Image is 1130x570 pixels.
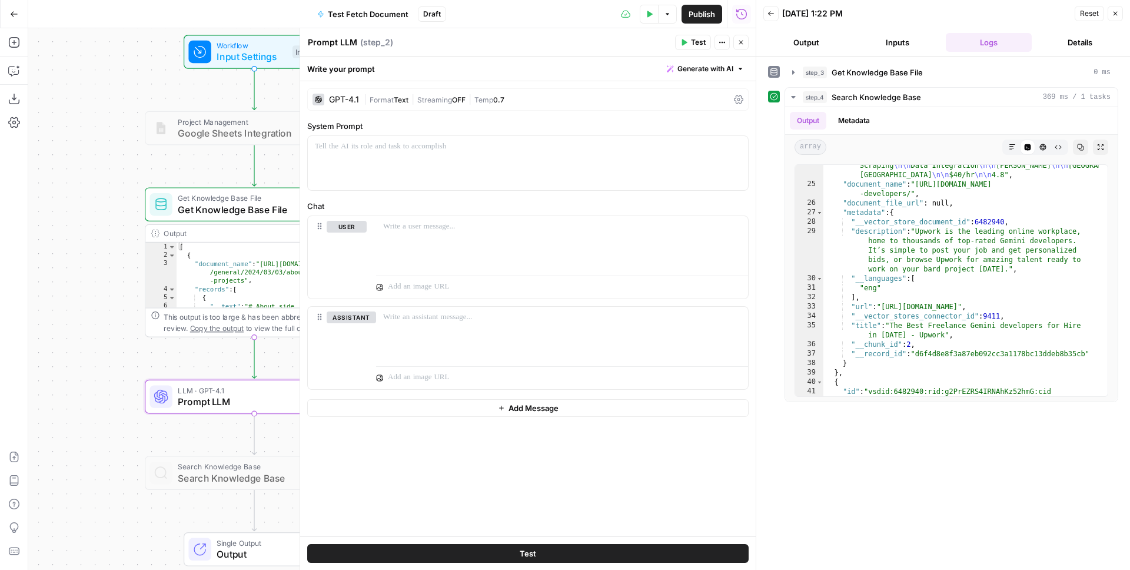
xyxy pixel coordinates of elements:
[217,537,294,548] span: Single Output
[1075,6,1104,21] button: Reset
[307,120,749,132] label: System Prompt
[795,321,823,340] div: 35
[164,228,325,239] div: Output
[252,69,256,110] g: Edge from start to step_1
[795,340,823,349] div: 36
[795,198,823,208] div: 26
[662,61,749,77] button: Generate with AI
[785,107,1118,402] div: 369 ms / 1 tasks
[145,187,364,337] div: Get Knowledge Base FileGet Knowledge Base FileStep 3Output[ { "document_name":"[URL][DOMAIN_NAME]...
[252,337,256,379] g: Edge from step_3 to step_2
[145,35,364,69] div: WorkflowInput SettingsInputs
[252,145,256,186] g: Edge from step_1 to step_3
[217,547,294,561] span: Output
[795,140,826,155] span: array
[508,402,559,414] span: Add Message
[795,349,823,359] div: 37
[145,285,177,293] div: 4
[190,324,244,332] span: Copy the output
[832,91,921,103] span: Search Knowledge Base
[790,112,826,130] button: Output
[145,243,177,251] div: 1
[795,274,823,283] div: 30
[689,8,715,20] span: Publish
[816,208,823,217] span: Toggle code folding, rows 27 through 38
[145,251,177,259] div: 2
[493,95,504,104] span: 0.7
[154,121,168,135] img: Group%201%201.png
[466,93,474,105] span: |
[145,293,177,301] div: 5
[832,67,923,78] span: Get Knowledge Base File
[327,221,367,233] button: user
[795,311,823,321] div: 34
[145,380,364,414] div: LLM · GPT-4.1Prompt LLMStep 2
[408,93,417,105] span: |
[364,93,370,105] span: |
[474,95,493,104] span: Temp
[178,193,325,204] span: Get Knowledge Base File
[178,461,324,472] span: Search Knowledge Base
[394,95,408,104] span: Text
[178,116,326,127] span: Project Management
[168,285,176,293] span: Toggle code folding, rows 4 through 8
[417,95,452,104] span: Streaming
[1036,33,1123,52] button: Details
[329,95,359,104] div: GPT-4.1
[360,37,393,48] span: ( step_2 )
[168,243,176,251] span: Toggle code folding, rows 1 through 10
[831,112,877,130] button: Metadata
[795,302,823,311] div: 33
[307,399,749,417] button: Add Message
[308,307,367,389] div: assistant
[308,37,357,48] textarea: Prompt LLM
[145,532,364,566] div: Single OutputOutputEnd
[785,88,1118,107] button: 369 ms / 1 tasks
[795,217,823,227] div: 28
[946,33,1032,52] button: Logs
[795,359,823,368] div: 38
[1094,67,1111,78] span: 0 ms
[178,395,325,409] span: Prompt LLM
[252,413,256,455] g: Edge from step_2 to step_4
[300,57,756,81] div: Write your prompt
[795,283,823,293] div: 31
[293,45,318,58] div: Inputs
[168,293,176,301] span: Toggle code folding, rows 5 through 7
[803,67,827,78] span: step_3
[217,40,287,51] span: Workflow
[310,5,416,24] button: Test Fetch Document
[178,385,325,396] span: LLM · GPT-4.1
[168,251,176,259] span: Toggle code folding, rows 2 through 9
[795,180,823,198] div: 25
[682,5,722,24] button: Publish
[252,490,256,531] g: Edge from step_4 to end
[178,471,324,485] span: Search Knowledge Base
[691,37,706,48] span: Test
[795,293,823,302] div: 32
[795,368,823,377] div: 39
[795,387,823,406] div: 41
[217,49,287,64] span: Input Settings
[164,311,357,333] div: This output is too large & has been abbreviated for review. to view the full content.
[370,95,394,104] span: Format
[308,216,367,299] div: user
[452,95,466,104] span: OFF
[307,200,749,212] label: Chat
[423,9,441,19] span: Draft
[178,126,326,140] span: Google Sheets Integration
[816,274,823,283] span: Toggle code folding, rows 30 through 32
[677,64,733,74] span: Generate with AI
[795,208,823,217] div: 27
[520,548,536,559] span: Test
[307,544,749,563] button: Test
[816,377,823,387] span: Toggle code folding, rows 40 through 58
[327,311,376,323] button: assistant
[795,227,823,274] div: 29
[1043,92,1111,102] span: 369 ms / 1 tasks
[803,91,827,103] span: step_4
[795,377,823,387] div: 40
[855,33,941,52] button: Inputs
[145,111,364,145] div: Project ManagementGoogle Sheets IntegrationStep 1
[145,260,177,285] div: 3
